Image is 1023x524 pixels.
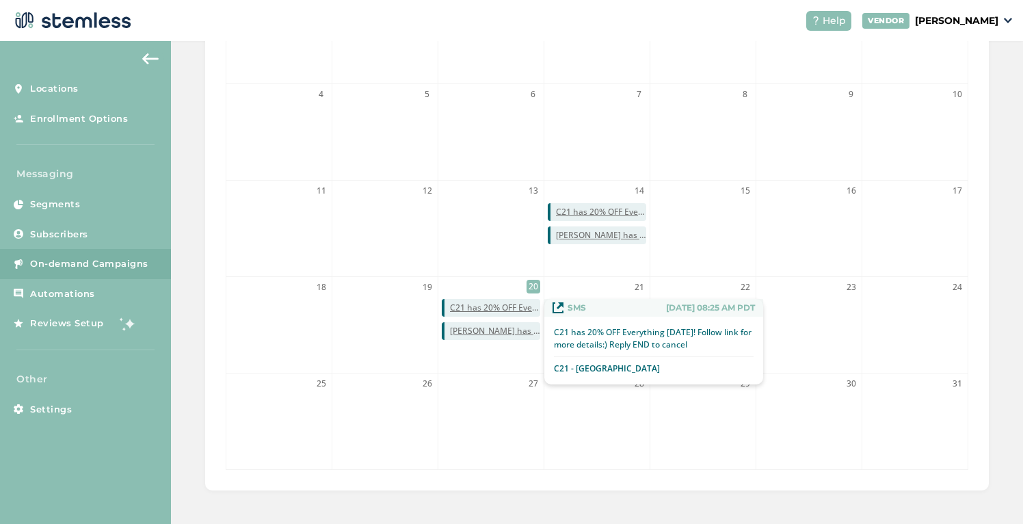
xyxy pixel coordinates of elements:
span: Automations [30,287,95,301]
img: icon_down-arrow-small-66adaf34.svg [1004,18,1012,23]
img: icon-arrow-back-accent-c549486e.svg [142,53,159,64]
span: 23 [845,280,858,294]
p: C21 has 20% OFF Everything [DATE]! Follow link for more details:) Reply END to cancel [554,326,754,351]
span: 31 [951,377,964,391]
span: 8 [739,88,752,101]
span: 30 [845,377,858,391]
iframe: Chat Widget [955,458,1023,524]
span: 9 [845,88,858,101]
span: [DATE] 08:25 AM PDT [666,302,755,314]
span: 25 [315,377,328,391]
span: 6 [527,88,540,101]
span: 14 [633,184,646,198]
span: C21 has 20% OFF Everything [DATE]! Follow link for more details:) Reply END to cancel [450,302,540,314]
span: On-demand Campaigns [30,257,148,271]
span: 5 [421,88,434,101]
span: C21 has 20% OFF Everything [DATE]! Follow link for more details:) Reply END to cancel [556,206,646,218]
span: Segments [30,198,80,211]
span: [PERSON_NAME] has 20% OFF Everything [DATE]. Follow link for more info:) Reply END to cancel [450,325,540,337]
span: Enrollment Options [30,112,128,126]
span: Help [823,14,846,28]
img: icon-help-white-03924b79.svg [812,16,820,25]
p: C21 - [GEOGRAPHIC_DATA] [554,363,660,375]
span: 18 [315,280,328,294]
span: 13 [527,184,540,198]
span: 11 [315,184,328,198]
span: Settings [30,403,72,417]
span: Locations [30,82,79,96]
span: 22 [739,280,752,294]
span: 4 [315,88,328,101]
span: 17 [951,184,964,198]
span: 19 [421,280,434,294]
span: SMS [568,302,586,314]
p: [PERSON_NAME] [915,14,998,28]
span: 16 [845,184,858,198]
span: 7 [633,88,646,101]
span: 26 [421,377,434,391]
span: Subscribers [30,228,88,241]
div: VENDOR [862,13,909,29]
span: 12 [421,184,434,198]
span: 21 [633,280,646,294]
img: glitter-stars-b7820f95.gif [114,310,142,337]
span: 10 [951,88,964,101]
span: 20 [527,280,540,293]
img: logo-dark-0685b13c.svg [11,7,131,34]
span: 27 [527,377,540,391]
span: 15 [739,184,752,198]
span: Reviews Setup [30,317,104,330]
span: [PERSON_NAME] has 20% OFF Everything [DATE]. Follow link for more info:) Reply END to cancel [556,229,646,241]
span: 24 [951,280,964,294]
